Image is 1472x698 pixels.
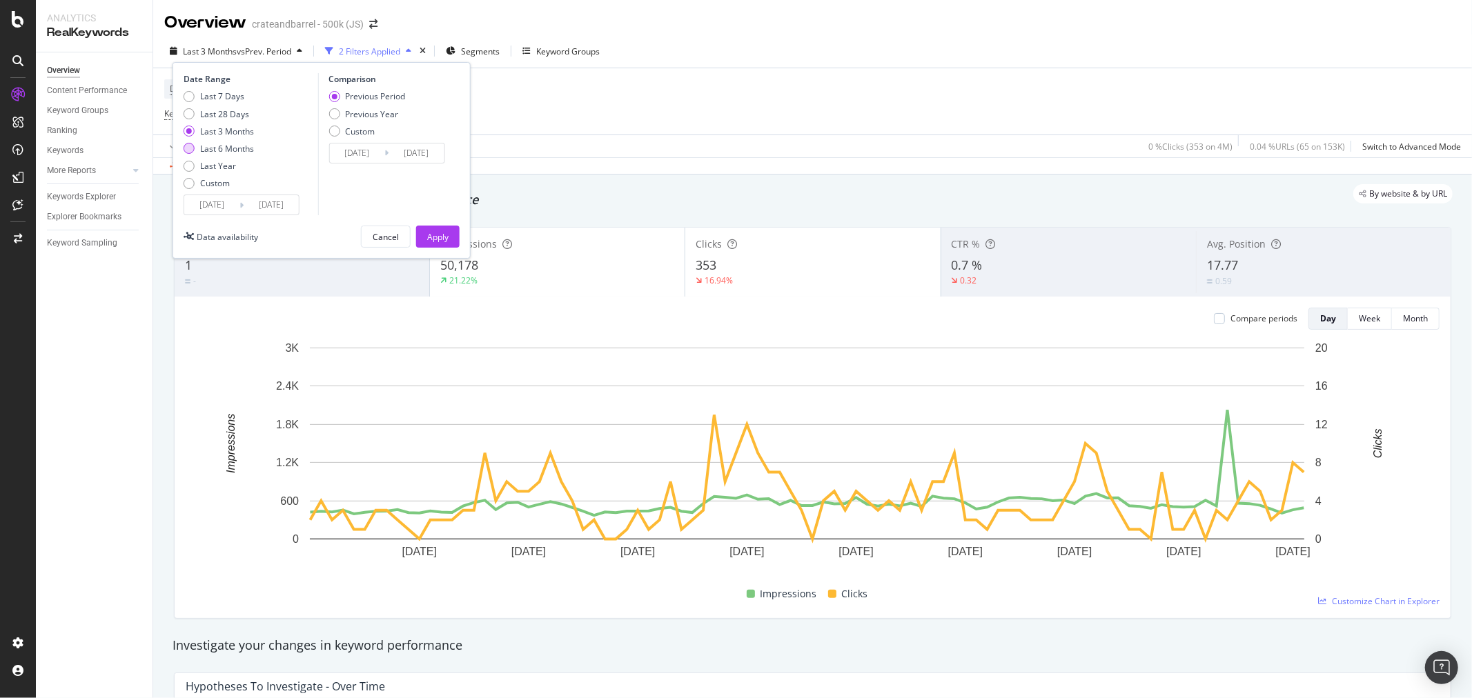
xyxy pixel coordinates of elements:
[361,226,411,248] button: Cancel
[517,40,605,62] button: Keyword Groups
[200,108,249,120] div: Last 28 Days
[200,160,236,172] div: Last Year
[186,341,1429,580] div: A chart.
[47,210,143,224] a: Explorer Bookmarks
[185,279,190,283] img: Equal
[961,275,977,286] div: 0.32
[47,190,116,204] div: Keywords Explorer
[842,586,868,602] span: Clicks
[47,123,143,138] a: Ranking
[320,40,417,62] button: 2 Filters Applied
[1315,457,1322,468] text: 8
[200,126,254,137] div: Last 3 Months
[237,46,291,57] span: vs Prev. Period
[276,457,299,468] text: 1.2K
[705,275,733,286] div: 16.94%
[1057,546,1092,558] text: [DATE]
[952,257,983,273] span: 0.7 %
[729,546,764,558] text: [DATE]
[47,163,96,178] div: More Reports
[1315,380,1328,392] text: 16
[184,195,239,215] input: Start Date
[1392,308,1440,330] button: Month
[164,108,197,119] span: Keyword
[1425,651,1458,684] div: Open Intercom Messenger
[184,160,254,172] div: Last Year
[1320,312,1336,324] div: Day
[197,231,258,243] div: Data availability
[1166,546,1201,558] text: [DATE]
[1318,595,1440,607] a: Customize Chart in Explorer
[511,546,546,558] text: [DATE]
[416,226,460,248] button: Apply
[285,342,299,354] text: 3K
[47,143,84,158] div: Keywords
[47,210,121,224] div: Explorer Bookmarks
[276,380,299,392] text: 2.4K
[839,546,874,558] text: [DATE]
[952,237,981,250] span: CTR %
[427,231,449,243] div: Apply
[1369,190,1447,198] span: By website & by URL
[1403,312,1428,324] div: Month
[184,177,254,189] div: Custom
[280,495,299,507] text: 600
[345,126,375,137] div: Custom
[1359,312,1380,324] div: Week
[1362,141,1461,152] div: Switch to Advanced Mode
[1308,308,1348,330] button: Day
[276,419,299,430] text: 1.8K
[47,236,117,250] div: Keyword Sampling
[1357,135,1461,157] button: Switch to Advanced Mode
[184,126,254,137] div: Last 3 Months
[225,414,237,473] text: Impressions
[1373,429,1384,459] text: Clicks
[402,546,437,558] text: [DATE]
[1332,595,1440,607] span: Customize Chart in Explorer
[696,257,716,273] span: 353
[1315,342,1328,354] text: 20
[164,135,204,157] button: Apply
[440,40,505,62] button: Segments
[1207,257,1238,273] span: 17.77
[293,533,299,545] text: 0
[328,73,449,85] div: Comparison
[536,46,600,57] div: Keyword Groups
[440,257,478,273] span: 50,178
[186,679,385,693] div: Hypotheses to Investigate - Over Time
[47,143,143,158] a: Keywords
[164,40,308,62] button: Last 3 MonthsvsPrev. Period
[244,195,299,215] input: End Date
[461,46,500,57] span: Segments
[760,586,817,602] span: Impressions
[1353,184,1453,203] div: legacy label
[369,19,377,29] div: arrow-right-arrow-left
[417,44,429,58] div: times
[1315,495,1322,507] text: 4
[1207,237,1266,250] span: Avg. Position
[47,25,141,41] div: RealKeywords
[1215,275,1232,287] div: 0.59
[252,17,364,31] div: crateandbarrel - 500k (JS)
[373,231,399,243] div: Cancel
[184,143,254,154] div: Last 6 Months
[164,11,246,34] div: Overview
[1207,279,1213,283] img: Equal
[47,11,141,25] div: Analytics
[200,143,254,154] div: Last 6 Months
[47,63,80,78] div: Overview
[185,257,192,273] span: 1
[47,63,143,78] a: Overview
[345,108,398,120] div: Previous Year
[1230,312,1297,324] div: Compare periods
[173,637,1453,655] div: Investigate your changes in keyword performance
[345,90,405,102] div: Previous Period
[47,190,143,204] a: Keywords Explorer
[1250,141,1345,152] div: 0.04 % URLs ( 65 on 153K )
[47,83,143,98] a: Content Performance
[328,90,405,102] div: Previous Period
[696,237,722,250] span: Clicks
[339,46,400,57] div: 2 Filters Applied
[200,177,230,189] div: Custom
[193,275,196,287] div: -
